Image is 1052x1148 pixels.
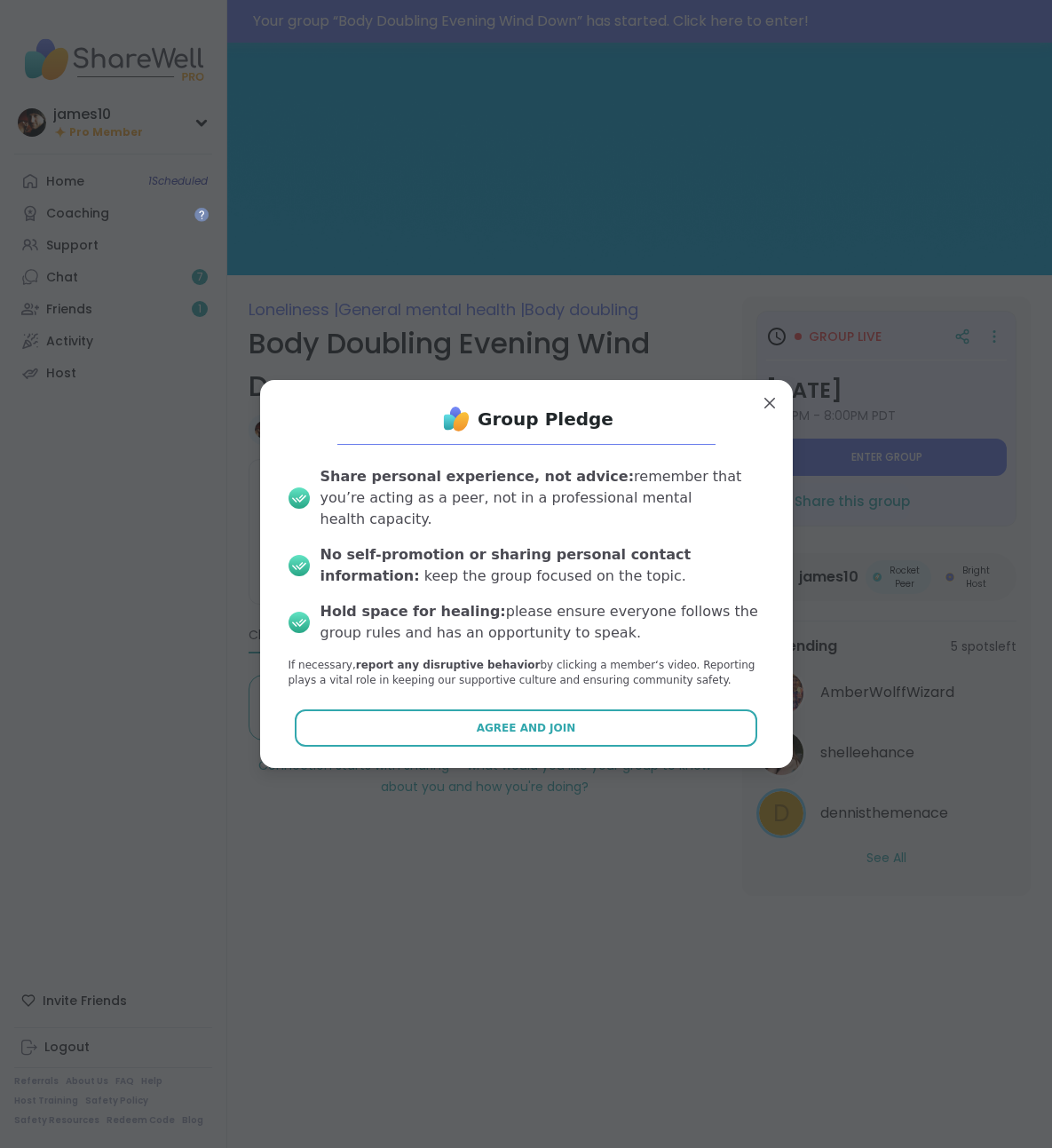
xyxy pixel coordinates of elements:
img: ShareWell Logo [439,401,474,437]
b: No self-promotion or sharing personal contact information: [320,546,692,584]
b: Share personal experience, not advice: [320,468,635,485]
div: please ensure everyone follows the group rules and has an opportunity to speak. [320,601,764,644]
span: Agree and Join [477,720,576,736]
div: remember that you’re acting as a peer, not in a professional mental health capacity. [320,466,764,530]
b: report any disruptive behavior [356,659,541,671]
div: keep the group focused on the topic. [320,544,764,587]
button: Agree and Join [295,709,757,747]
iframe: Spotlight [194,208,209,222]
h1: Group Pledge [478,407,613,431]
b: Hold space for healing: [320,603,506,620]
p: If necessary, by clicking a member‘s video. Reporting plays a vital role in keeping our supportiv... [289,658,764,688]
